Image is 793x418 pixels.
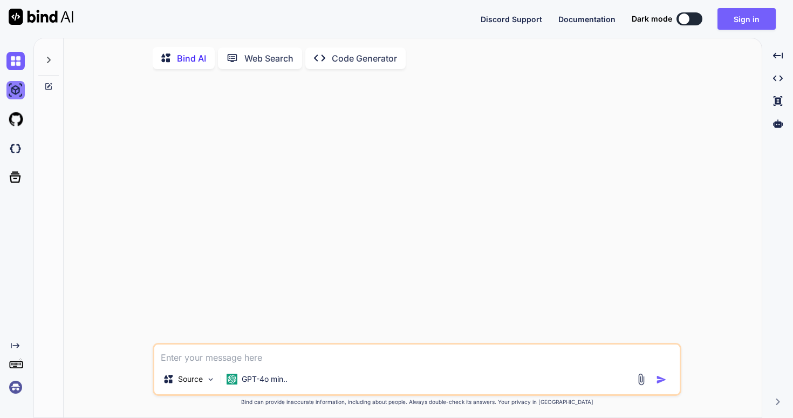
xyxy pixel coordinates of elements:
p: Source [178,374,203,385]
span: Dark mode [632,14,672,24]
span: Documentation [558,15,616,24]
p: Bind can provide inaccurate information, including about people. Always double-check its answers.... [153,398,681,406]
p: GPT-4o min.. [242,374,288,385]
img: Pick Models [206,375,215,384]
button: Sign in [717,8,776,30]
img: darkCloudIdeIcon [6,139,25,158]
img: ai-studio [6,81,25,99]
img: githubLight [6,110,25,129]
img: icon [656,374,667,385]
p: Code Generator [332,52,397,65]
img: Bind AI [9,9,73,25]
img: chat [6,52,25,70]
span: Discord Support [481,15,542,24]
button: Documentation [558,14,616,25]
img: attachment [635,373,647,386]
p: Web Search [244,52,293,65]
button: Discord Support [481,14,542,25]
p: Bind AI [177,52,206,65]
img: signin [6,378,25,396]
img: GPT-4o mini [227,374,237,385]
